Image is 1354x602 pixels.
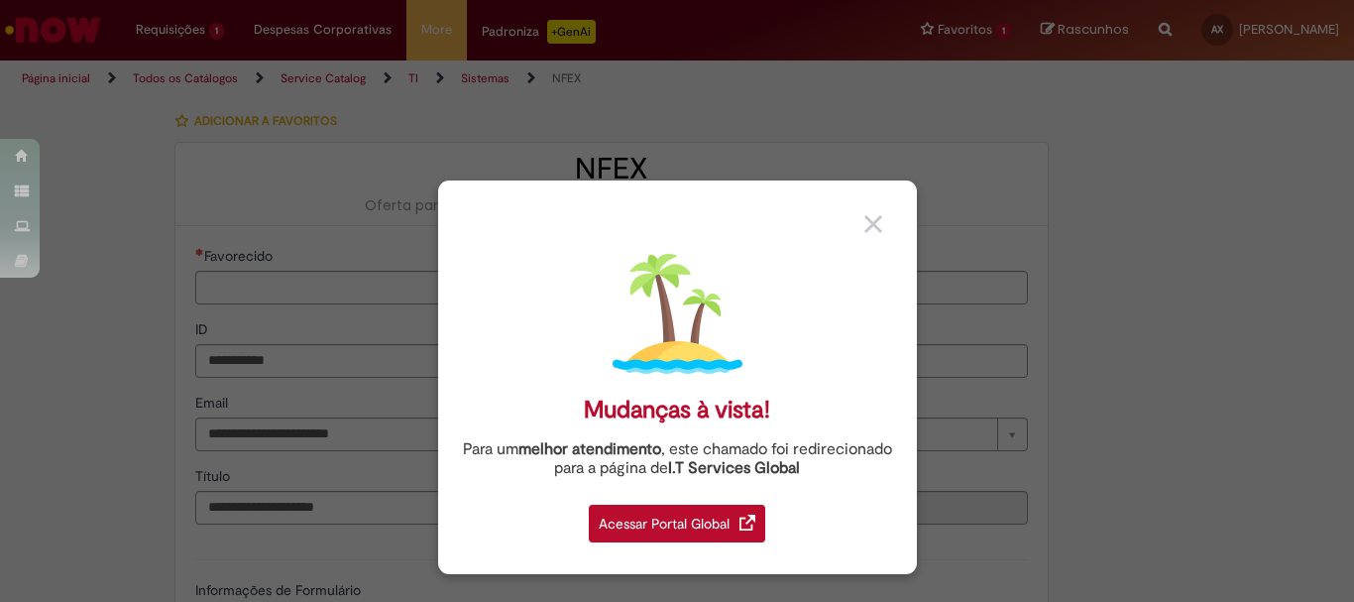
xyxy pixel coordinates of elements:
[453,440,902,478] div: Para um , este chamado foi redirecionado para a página de
[613,249,742,379] img: island.png
[589,494,765,542] a: Acessar Portal Global
[584,396,770,424] div: Mudanças à vista!
[668,447,800,478] a: I.T Services Global
[589,505,765,542] div: Acessar Portal Global
[864,215,882,233] img: close_button_grey.png
[739,515,755,531] img: redirect_link.png
[518,439,661,459] strong: melhor atendimento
